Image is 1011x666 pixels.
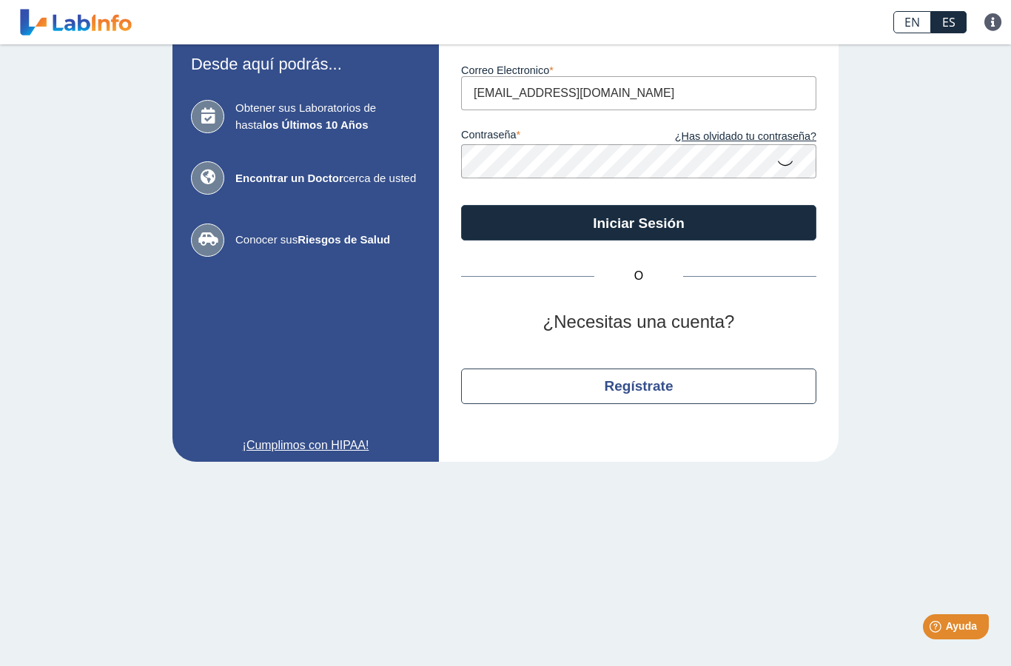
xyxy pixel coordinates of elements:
[594,267,683,285] span: O
[461,64,816,76] label: Correo Electronico
[893,11,931,33] a: EN
[191,437,420,454] a: ¡Cumplimos con HIPAA!
[263,118,369,131] b: los Últimos 10 Años
[235,232,420,249] span: Conocer sus
[235,172,343,184] b: Encontrar un Doctor
[235,100,420,133] span: Obtener sus Laboratorios de hasta
[567,25,710,45] span: en todo momento.
[461,205,816,240] button: Iniciar Sesión
[461,312,816,333] h2: ¿Necesitas una cuenta?
[639,129,816,145] a: ¿Has olvidado tu contraseña?
[191,55,420,73] h3: Desde aquí podrás...
[879,608,995,650] iframe: Help widget launcher
[931,11,967,33] a: ES
[461,369,816,404] button: Regístrate
[298,233,390,246] b: Riesgos de Salud
[235,170,420,187] span: cerca de usted
[461,129,639,145] label: contraseña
